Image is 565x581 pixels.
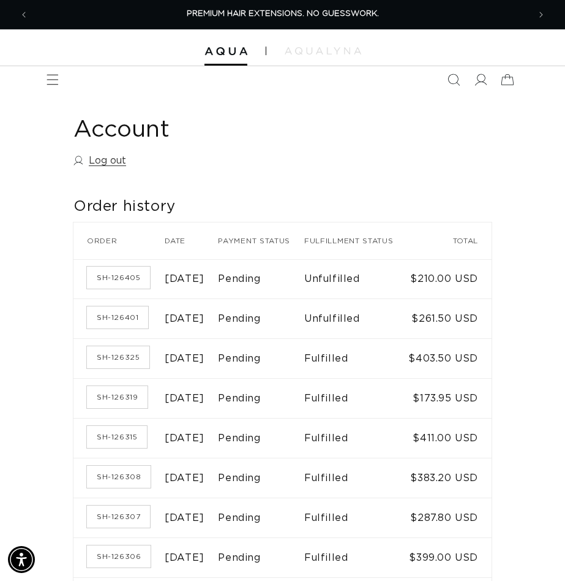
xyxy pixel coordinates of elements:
[10,1,37,28] button: Previous announcement
[408,538,492,578] td: $399.00 USD
[304,222,408,259] th: Fulfillment status
[304,339,408,379] td: Fulfilled
[87,466,151,488] a: Order number SH-126308
[304,498,408,538] td: Fulfilled
[73,197,492,216] h2: Order history
[440,66,467,93] summary: Search
[87,426,147,448] a: Order number SH-126315
[204,47,247,56] img: Aqua Hair Extensions
[165,473,204,483] time: [DATE]
[218,259,304,299] td: Pending
[304,379,408,419] td: Fulfilled
[304,538,408,578] td: Fulfilled
[218,222,304,259] th: Payment status
[165,553,204,563] time: [DATE]
[304,458,408,498] td: Fulfilled
[218,379,304,419] td: Pending
[187,10,379,18] span: PREMIUM HAIR EXTENSIONS. NO GUESSWORK.
[73,152,126,170] a: Log out
[218,299,304,339] td: Pending
[73,222,165,259] th: Order
[73,115,492,145] h1: Account
[408,339,492,379] td: $403.50 USD
[165,393,204,403] time: [DATE]
[408,299,492,339] td: $261.50 USD
[408,419,492,458] td: $411.00 USD
[408,379,492,419] td: $173.95 USD
[408,222,492,259] th: Total
[165,222,218,259] th: Date
[87,306,148,328] a: Order number SH-126401
[304,419,408,458] td: Fulfilled
[408,458,492,498] td: $383.20 USD
[218,419,304,458] td: Pending
[304,299,408,339] td: Unfulfilled
[165,314,204,324] time: [DATE]
[218,538,304,578] td: Pending
[504,522,565,581] iframe: Chat Widget
[408,498,492,538] td: $287.80 USD
[87,267,150,289] a: Order number SH-126405
[528,1,555,28] button: Next announcement
[218,458,304,498] td: Pending
[285,47,361,55] img: aqualyna.com
[87,506,150,528] a: Order number SH-126307
[304,259,408,299] td: Unfulfilled
[87,386,148,408] a: Order number SH-126319
[165,513,204,523] time: [DATE]
[165,354,204,363] time: [DATE]
[39,66,66,93] summary: Menu
[165,274,204,284] time: [DATE]
[408,259,492,299] td: $210.00 USD
[87,545,151,568] a: Order number SH-126306
[87,346,149,368] a: Order number SH-126325
[218,339,304,379] td: Pending
[165,433,204,443] time: [DATE]
[218,498,304,538] td: Pending
[8,546,35,573] div: Accessibility Menu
